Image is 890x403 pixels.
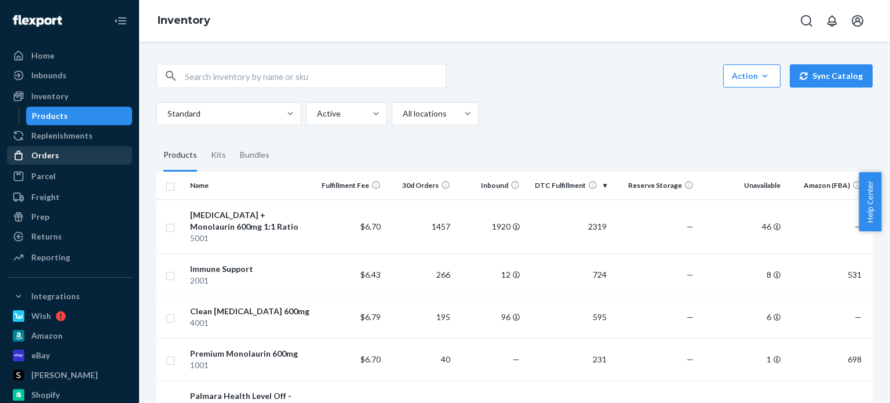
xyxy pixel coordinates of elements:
span: — [687,354,694,364]
span: $6.70 [360,354,381,364]
button: Open Search Box [795,9,818,32]
div: Integrations [31,291,80,302]
div: [PERSON_NAME] [31,369,98,381]
td: 266 [385,253,455,296]
td: 12 [455,253,524,296]
td: 724 [524,253,611,296]
div: Products [32,110,68,122]
div: Bundles [240,139,269,172]
div: Products [163,139,197,172]
div: 5001 [190,233,311,244]
th: Fulfillment Fee [316,172,385,199]
div: Action [732,70,772,82]
div: Orders [31,150,59,161]
div: Amazon [31,330,63,342]
span: — [687,270,694,279]
a: Orders [7,146,132,165]
img: Flexport logo [13,15,62,27]
td: 1920 [455,199,524,253]
div: Prep [31,211,49,223]
button: Open account menu [846,9,869,32]
button: Sync Catalog [790,64,873,88]
button: Close Navigation [109,9,132,32]
td: 698 [785,338,866,380]
div: 1001 [190,360,311,371]
td: 531 [785,253,866,296]
div: Inbounds [31,70,67,81]
input: Standard [166,108,167,119]
span: — [687,222,694,231]
div: Kits [211,139,226,172]
a: Wish [7,307,132,325]
span: — [513,354,520,364]
div: eBay [31,350,50,361]
span: — [855,312,862,322]
a: Products [26,107,133,125]
a: Inventory [7,87,132,106]
div: Parcel [31,170,56,182]
input: Active [316,108,317,119]
a: Parcel [7,167,132,186]
div: [MEDICAL_DATA] + Monolaurin 600mg 1:1 Ratio [190,209,311,233]
td: 2319 [524,199,611,253]
a: Reporting [7,248,132,267]
a: Freight [7,188,132,206]
div: Premium Monolaurin 600mg [190,348,311,360]
button: Integrations [7,287,132,306]
th: Inbound [455,172,524,199]
a: Amazon [7,326,132,345]
a: Prep [7,208,132,226]
td: 1 [698,338,785,380]
a: Inventory [158,14,210,27]
div: Returns [31,231,62,242]
td: 46 [698,199,785,253]
div: Inventory [31,90,68,102]
td: 1457 [385,199,455,253]
div: Freight [31,191,60,203]
a: Replenishments [7,126,132,145]
a: eBay [7,346,132,365]
td: 8 [698,253,785,296]
input: Search inventory by name or sku [185,64,446,88]
a: Returns [7,227,132,246]
span: $6.43 [360,270,381,279]
div: Immune Support [190,263,311,275]
input: All locations [402,108,403,119]
div: Replenishments [31,130,93,141]
div: Wish [31,310,51,322]
td: 231 [524,338,611,380]
td: 595 [524,296,611,338]
button: Open notifications [820,9,844,32]
div: Shopify [31,389,60,401]
td: 195 [385,296,455,338]
button: Help Center [859,172,881,231]
span: — [687,312,694,322]
span: $6.70 [360,222,381,231]
span: — [855,222,862,231]
a: Home [7,46,132,65]
td: 96 [455,296,524,338]
th: Name [185,172,316,199]
th: Unavailable [698,172,785,199]
th: Amazon (FBA) [785,172,866,199]
div: Clean [MEDICAL_DATA] 600mg [190,306,311,317]
div: 4001 [190,317,311,329]
a: Inbounds [7,66,132,85]
td: 6 [698,296,785,338]
button: Action [723,64,780,88]
a: [PERSON_NAME] [7,366,132,384]
span: $6.79 [360,312,381,322]
div: Reporting [31,252,70,263]
th: 30d Orders [385,172,455,199]
td: 40 [385,338,455,380]
div: Home [31,50,54,61]
div: 2001 [190,275,311,286]
th: DTC Fulfillment [524,172,611,199]
th: Reserve Storage [611,172,698,199]
ol: breadcrumbs [148,4,220,38]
